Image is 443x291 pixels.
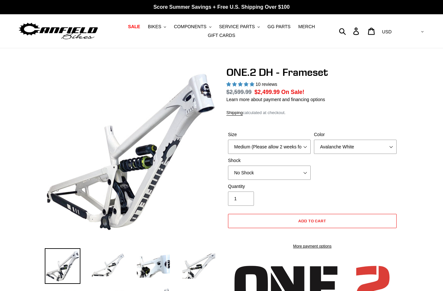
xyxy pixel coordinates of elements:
[226,97,325,102] a: Learn more about payment and financing options
[145,22,169,31] button: BIKES
[228,131,311,138] label: Size
[181,248,217,284] img: Load image into Gallery viewer, ONE.2 DH - Frameset
[228,214,397,228] button: Add to cart
[255,89,280,95] span: $2,499.99
[226,110,398,116] div: calculated at checkout.
[205,31,239,40] a: GIFT CARDS
[228,243,397,249] a: More payment options
[128,24,140,29] span: SALE
[171,22,214,31] button: COMPONENTS
[125,22,143,31] a: SALE
[136,248,171,284] img: Load image into Gallery viewer, ONE.2 DH - Frameset
[268,24,291,29] span: GG PARTS
[226,82,256,87] span: 5.00 stars
[90,248,126,284] img: Load image into Gallery viewer, ONE.2 DH - Frameset
[298,24,315,29] span: MERCH
[228,157,311,164] label: Shock
[226,89,252,95] s: $2,599.99
[219,24,255,29] span: SERVICE PARTS
[148,24,161,29] span: BIKES
[45,248,80,284] img: Load image into Gallery viewer, ONE.2 DH - Frameset
[281,88,304,96] span: On Sale!
[46,67,215,237] img: ONE.2 DH - Frameset
[226,66,398,78] h1: ONE.2 DH - Frameset
[228,183,311,190] label: Quantity
[216,22,263,31] button: SERVICE PARTS
[295,22,318,31] a: MERCH
[256,82,277,87] span: 10 reviews
[174,24,206,29] span: COMPONENTS
[264,22,294,31] a: GG PARTS
[18,21,99,41] img: Canfield Bikes
[208,33,235,38] span: GIFT CARDS
[314,131,397,138] label: Color
[226,110,243,116] a: Shipping
[298,218,327,223] span: Add to cart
